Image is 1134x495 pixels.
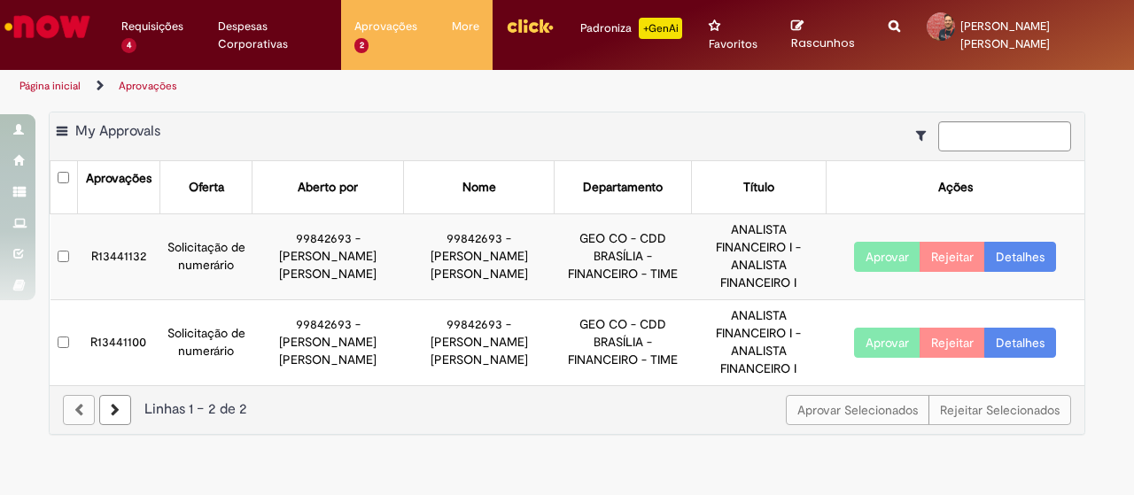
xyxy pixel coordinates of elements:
[77,161,159,213] th: Aprovações
[984,242,1056,272] a: Detalhes
[63,399,1071,420] div: Linhas 1 − 2 de 2
[984,328,1056,358] a: Detalhes
[583,179,663,197] div: Departamento
[854,242,920,272] button: Aprovar
[916,129,935,142] i: Mostrar filtros para: Suas Solicitações
[555,214,692,300] td: GEO CO - CDD BRASÍLIA - FINANCEIRO - TIME
[86,170,151,188] div: Aprovações
[160,214,252,300] td: Solicitação de numerário
[77,300,159,385] td: R13441100
[639,18,682,39] p: +GenAi
[119,79,177,93] a: Aprovações
[938,179,973,197] div: Ações
[354,18,417,35] span: Aprovações
[920,328,985,358] button: Rejeitar
[121,18,183,35] span: Requisições
[403,214,555,300] td: 99842693 - [PERSON_NAME] [PERSON_NAME]
[506,12,554,39] img: click_logo_yellow_360x200.png
[791,19,863,51] a: Rascunhos
[13,70,742,103] ul: Trilhas de página
[75,122,160,140] span: My Approvals
[121,38,136,53] span: 4
[452,18,479,35] span: More
[252,214,404,300] td: 99842693 - [PERSON_NAME] [PERSON_NAME]
[354,38,369,53] span: 2
[2,9,93,44] img: ServiceNow
[920,242,985,272] button: Rejeitar
[160,300,252,385] td: Solicitação de numerário
[580,18,682,39] div: Padroniza
[692,214,826,300] td: ANALISTA FINANCEIRO I - ANALISTA FINANCEIRO I
[709,35,757,53] span: Favoritos
[77,214,159,300] td: R13441132
[692,300,826,385] td: ANALISTA FINANCEIRO I - ANALISTA FINANCEIRO I
[252,300,404,385] td: 99842693 - [PERSON_NAME] [PERSON_NAME]
[854,328,920,358] button: Aprovar
[743,179,774,197] div: Título
[462,179,496,197] div: Nome
[218,18,327,53] span: Despesas Corporativas
[19,79,81,93] a: Página inicial
[403,300,555,385] td: 99842693 - [PERSON_NAME] [PERSON_NAME]
[298,179,358,197] div: Aberto por
[555,300,692,385] td: GEO CO - CDD BRASÍLIA - FINANCEIRO - TIME
[960,19,1050,51] span: [PERSON_NAME] [PERSON_NAME]
[189,179,224,197] div: Oferta
[791,35,855,51] span: Rascunhos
